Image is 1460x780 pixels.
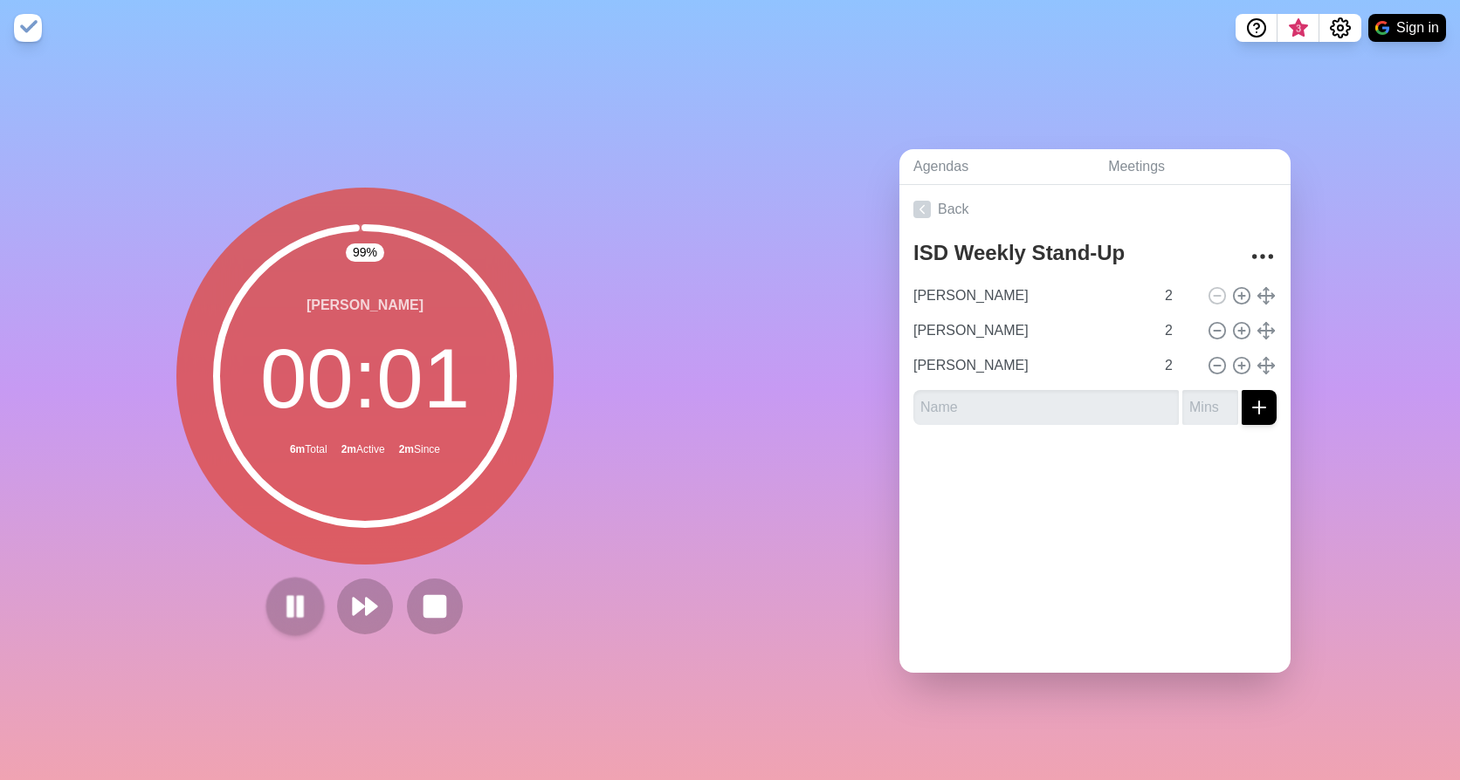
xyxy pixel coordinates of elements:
[913,390,1179,425] input: Name
[899,185,1291,234] a: Back
[1236,14,1277,42] button: Help
[1158,348,1200,383] input: Mins
[14,14,42,42] img: timeblocks logo
[1291,22,1305,36] span: 3
[1158,313,1200,348] input: Mins
[899,149,1094,185] a: Agendas
[1368,14,1446,42] button: Sign in
[1245,239,1280,274] button: More
[1277,14,1319,42] button: What’s new
[1158,278,1200,313] input: Mins
[1319,14,1361,42] button: Settings
[1375,21,1389,35] img: google logo
[1094,149,1291,185] a: Meetings
[906,348,1154,383] input: Name
[1182,390,1238,425] input: Mins
[906,313,1154,348] input: Name
[906,278,1154,313] input: Name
